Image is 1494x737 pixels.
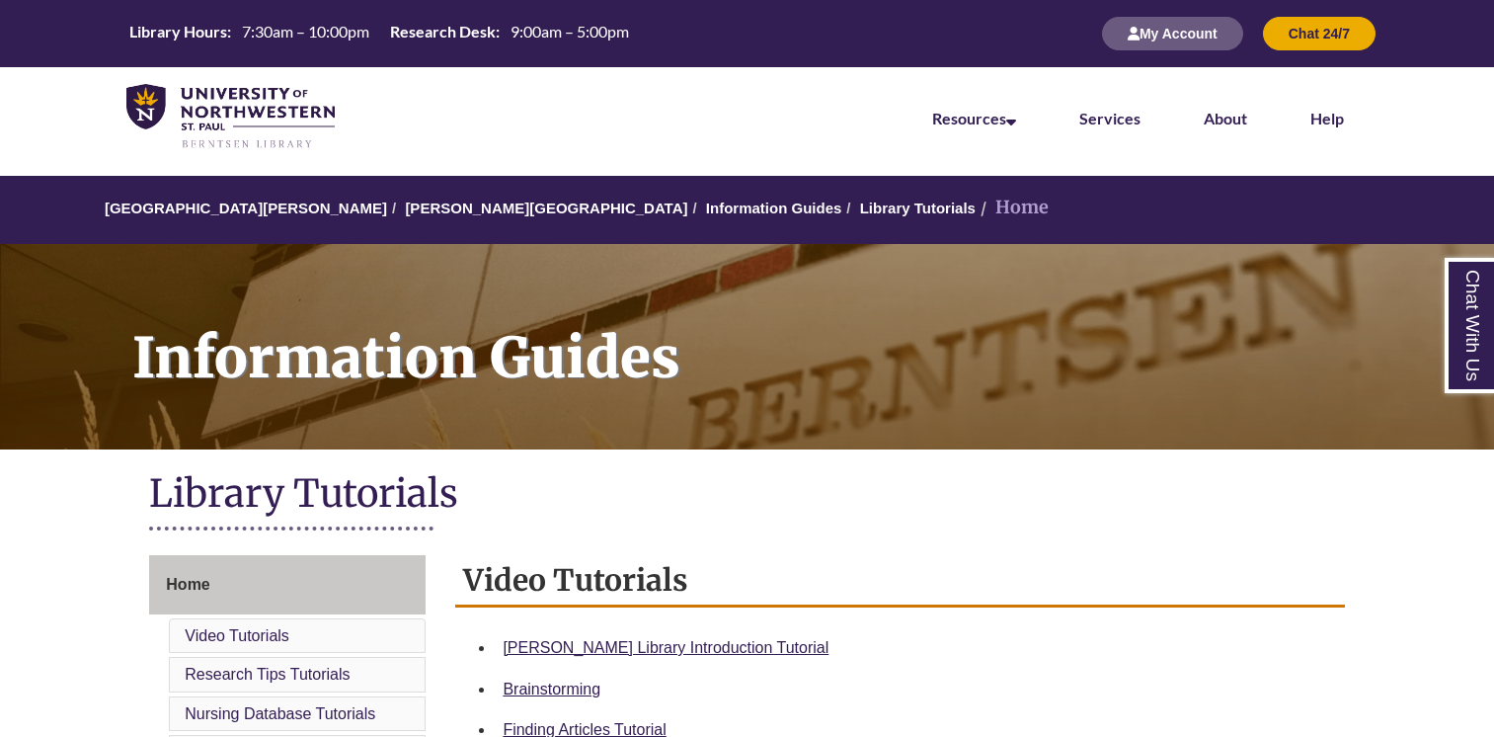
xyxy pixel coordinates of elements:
h2: Video Tutorials [455,555,1344,608]
a: Research Tips Tutorials [185,666,350,683]
a: About [1204,109,1247,127]
a: Hours Today [121,21,637,47]
a: [PERSON_NAME] Library Introduction Tutorial [503,639,828,656]
a: Brainstorming [503,681,600,697]
a: Home [149,555,426,614]
span: 7:30am – 10:00pm [242,22,369,41]
a: [GEOGRAPHIC_DATA][PERSON_NAME] [105,200,387,216]
li: Home [976,194,1049,222]
a: Nursing Database Tutorials [185,705,375,722]
th: Research Desk: [382,21,503,42]
a: Library Tutorials [860,200,976,216]
a: Help [1310,109,1344,127]
span: Home [166,576,209,593]
img: UNWSP Library Logo [126,84,335,150]
a: Video Tutorials [185,627,289,644]
h1: Information Guides [111,244,1494,424]
span: 9:00am – 5:00pm [511,22,629,41]
th: Library Hours: [121,21,234,42]
table: Hours Today [121,21,637,45]
a: Resources [932,109,1016,127]
a: My Account [1102,25,1243,41]
h1: Library Tutorials [149,469,1344,522]
a: Services [1079,109,1140,127]
a: [PERSON_NAME][GEOGRAPHIC_DATA] [405,200,687,216]
button: My Account [1102,17,1243,50]
a: Chat 24/7 [1263,25,1376,41]
button: Chat 24/7 [1263,17,1376,50]
a: Information Guides [706,200,842,216]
